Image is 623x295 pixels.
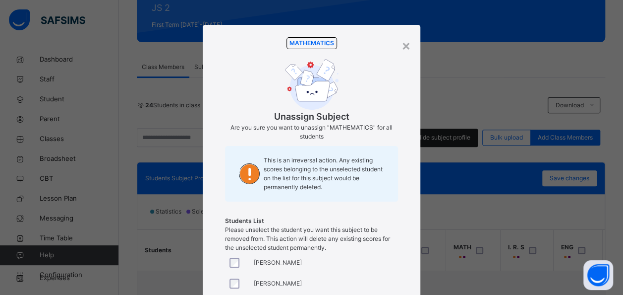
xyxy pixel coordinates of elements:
button: Open asap [583,260,613,290]
img: warningIcon [235,159,264,188]
img: Error Image [285,59,339,110]
span: This is an irreversal action. Any existing scores belonging to the unselected student on the list... [264,156,389,192]
span: Students List [225,217,264,224]
span: [PERSON_NAME] [254,279,302,288]
span: Are you sure you want to unassign "MATHEMATICS" for all students [225,123,398,141]
span: Unassign Subject [274,110,349,123]
div: × [401,35,410,56]
span: [PERSON_NAME] [254,258,302,267]
span: MATHEMATICS [286,37,337,49]
span: Please unselect the student you want this subject to be removed from. This action will delete any... [225,226,390,251]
